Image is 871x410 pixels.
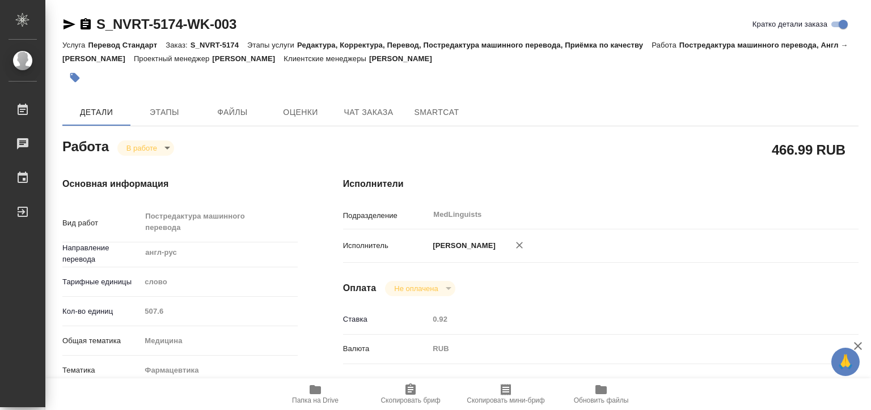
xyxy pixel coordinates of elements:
button: Не оплачена [391,284,441,293]
p: Редактура, Корректура, Перевод, Постредактура машинного перевода, Приёмка по качеству [297,41,652,49]
span: Скопировать бриф [380,396,440,404]
button: Папка на Drive [268,378,363,410]
span: 🙏 [836,350,855,374]
input: Пустое поле [141,303,297,319]
p: Перевод Стандарт [88,41,166,49]
span: Оценки [273,105,328,119]
h4: Оплата [343,281,377,295]
p: Проектный менеджер [134,54,212,63]
p: Тарифные единицы [62,276,141,288]
div: В работе [385,281,455,296]
p: Работа [652,41,679,49]
span: Обновить файлы [574,396,629,404]
button: Скопировать бриф [363,378,458,410]
p: Подразделение [343,210,429,221]
button: Скопировать ссылку для ЯМессенджера [62,18,76,31]
p: Кол-во единиц [62,306,141,317]
button: 🙏 [831,348,860,376]
h4: Основная информация [62,177,298,191]
p: Ставка [343,314,429,325]
button: В работе [123,143,160,153]
p: [PERSON_NAME] [429,240,496,251]
h4: Исполнители [343,177,859,191]
button: Обновить файлы [553,378,649,410]
span: Файлы [205,105,260,119]
button: Скопировать ссылку [79,18,92,31]
p: Вид работ [62,217,141,229]
span: Папка на Drive [292,396,339,404]
span: Скопировать мини-бриф [467,396,544,404]
span: Этапы [137,105,192,119]
div: слово [141,272,297,292]
a: S_NVRT-5174-WK-003 [96,16,236,32]
span: Кратко детали заказа [752,19,827,30]
div: В работе [117,140,174,156]
h2: Работа [62,135,109,156]
div: Медицина [141,331,297,351]
p: Валюта [343,343,429,355]
p: [PERSON_NAME] [369,54,441,63]
p: [PERSON_NAME] [212,54,284,63]
p: Клиентские менеджеры [284,54,369,63]
p: Услуга [62,41,88,49]
h2: 466.99 RUB [772,140,845,159]
button: Добавить тэг [62,65,87,90]
p: Заказ: [166,41,190,49]
div: Фармацевтика [141,361,297,380]
input: Пустое поле [429,311,815,327]
p: Исполнитель [343,240,429,251]
p: Тематика [62,365,141,376]
span: Чат заказа [341,105,396,119]
span: SmartCat [409,105,464,119]
div: RUB [429,339,815,358]
span: Детали [69,105,124,119]
button: Удалить исполнителя [507,233,532,258]
p: Направление перевода [62,242,141,265]
p: Этапы услуги [247,41,297,49]
p: Общая тематика [62,335,141,347]
button: Скопировать мини-бриф [458,378,553,410]
p: S_NVRT-5174 [191,41,247,49]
